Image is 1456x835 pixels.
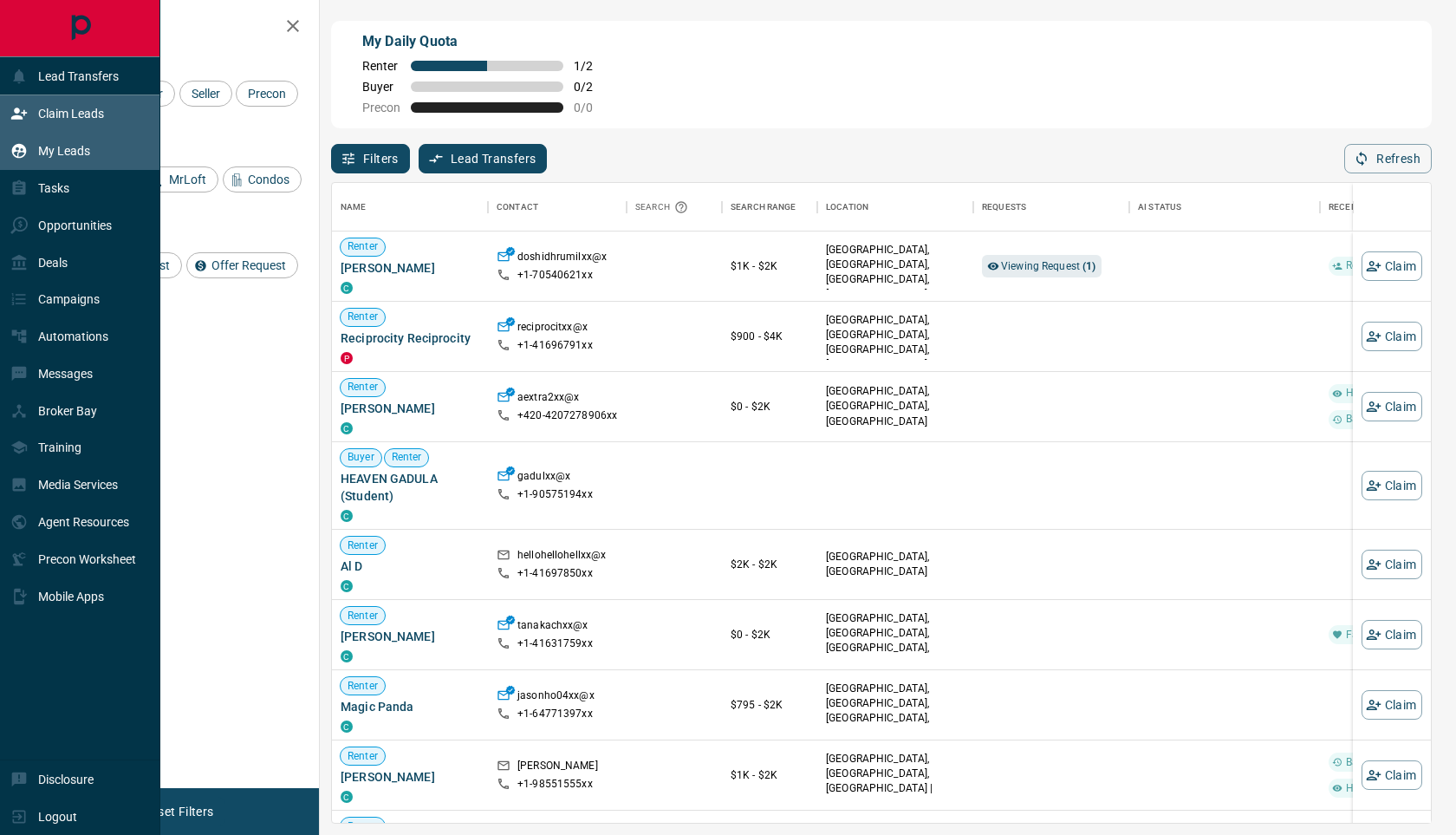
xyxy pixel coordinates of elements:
[419,144,548,173] button: Lead Transfers
[1339,628,1398,643] span: Favourite
[517,487,593,502] p: +1- 90575194xx
[341,749,385,764] span: Renter
[1362,392,1422,421] button: Claim
[826,682,965,741] p: [GEOGRAPHIC_DATA], [GEOGRAPHIC_DATA], [GEOGRAPHIC_DATA], [GEOGRAPHIC_DATA]
[179,81,232,107] div: Seller
[223,166,302,192] div: Condos
[341,679,385,694] span: Renter
[341,580,353,592] div: condos.ca
[1339,258,1452,273] span: Requested a Viewing
[731,767,809,783] p: $1K - $2K
[385,450,429,465] span: Renter
[341,819,385,834] span: Renter
[517,707,593,721] p: +1- 64771397xx
[517,759,598,777] p: [PERSON_NAME]
[722,183,817,232] div: Search Range
[517,469,570,487] p: gadulxx@x
[341,400,479,417] span: [PERSON_NAME]
[1339,412,1409,427] span: Back to Site
[132,797,224,826] button: Reset Filters
[341,239,385,254] span: Renter
[517,320,588,338] p: reciprocitxx@x
[731,627,809,643] p: $0 - $2K
[242,87,292,101] span: Precon
[982,183,1026,232] div: Requests
[341,791,353,803] div: condos.ca
[517,636,593,651] p: +1- 41631759xx
[1344,144,1432,173] button: Refresh
[826,243,965,303] p: East End, East York
[341,510,353,522] div: condos.ca
[517,250,607,268] p: doshidhrumilxx@x
[982,255,1102,277] div: Viewing Request (1)
[517,566,593,581] p: +1- 41697850xx
[517,268,593,283] p: +1- 70540621xx
[1339,755,1409,770] span: Back to Site
[362,31,612,52] p: My Daily Quota
[517,777,593,792] p: +1- 98551555xx
[973,183,1129,232] div: Requests
[331,144,410,173] button: Filters
[1362,760,1422,790] button: Claim
[1362,251,1422,281] button: Claim
[341,282,353,294] div: condos.ca
[362,80,400,94] span: Buyer
[1339,386,1414,401] span: High Interest
[362,101,400,114] span: Precon
[362,59,400,73] span: Renter
[186,252,298,278] div: Offer Request
[341,698,479,715] span: Magic Panda
[731,557,809,572] p: $2K - $2K
[1138,183,1181,232] div: AI Status
[185,87,226,101] span: Seller
[517,408,617,423] p: +420- 4207278906xx
[341,329,479,347] span: Reciprocity Reciprocity
[341,538,385,553] span: Renter
[826,183,868,232] div: Location
[341,422,353,434] div: condos.ca
[731,183,796,232] div: Search Range
[517,618,588,636] p: tanakachxx@x
[517,338,593,353] p: +1- 41696791xx
[1001,260,1096,272] span: Viewing Request
[1339,781,1414,796] span: High Interest
[497,183,538,232] div: Contact
[163,173,212,186] span: MrLoft
[341,310,385,324] span: Renter
[341,650,353,662] div: condos.ca
[574,101,612,114] span: 0 / 0
[1362,690,1422,720] button: Claim
[1362,620,1422,649] button: Claim
[341,352,353,364] div: property.ca
[341,259,479,277] span: [PERSON_NAME]
[826,550,965,579] p: [GEOGRAPHIC_DATA], [GEOGRAPHIC_DATA]
[242,173,296,186] span: Condos
[55,17,302,38] h2: Filters
[332,183,488,232] div: Name
[731,258,809,274] p: $1K - $2K
[341,183,367,232] div: Name
[341,380,385,395] span: Renter
[517,390,579,408] p: aextra2xx@x
[341,721,353,733] div: condos.ca
[826,384,965,428] p: [GEOGRAPHIC_DATA], [GEOGRAPHIC_DATA], [GEOGRAPHIC_DATA]
[826,611,965,671] p: [GEOGRAPHIC_DATA], [GEOGRAPHIC_DATA], [GEOGRAPHIC_DATA], [GEOGRAPHIC_DATA]
[817,183,973,232] div: Location
[826,752,965,812] p: [GEOGRAPHIC_DATA], [GEOGRAPHIC_DATA], [GEOGRAPHIC_DATA] | Central
[341,558,479,575] span: Al D
[1129,183,1320,232] div: AI Status
[574,80,612,94] span: 0 / 2
[236,81,298,107] div: Precon
[635,183,692,232] div: Search
[341,628,479,645] span: [PERSON_NAME]
[144,166,218,192] div: MrLoft
[574,59,612,73] span: 1 / 2
[341,609,385,623] span: Renter
[517,548,606,566] p: hellohellohellxx@x
[731,697,809,713] p: $795 - $2K
[1082,260,1095,272] strong: ( 1 )
[341,470,479,505] span: HEAVEN GADULA (Student)
[1362,322,1422,351] button: Claim
[826,313,965,373] p: [GEOGRAPHIC_DATA], [GEOGRAPHIC_DATA], [GEOGRAPHIC_DATA], [GEOGRAPHIC_DATA]
[731,399,809,414] p: $0 - $2K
